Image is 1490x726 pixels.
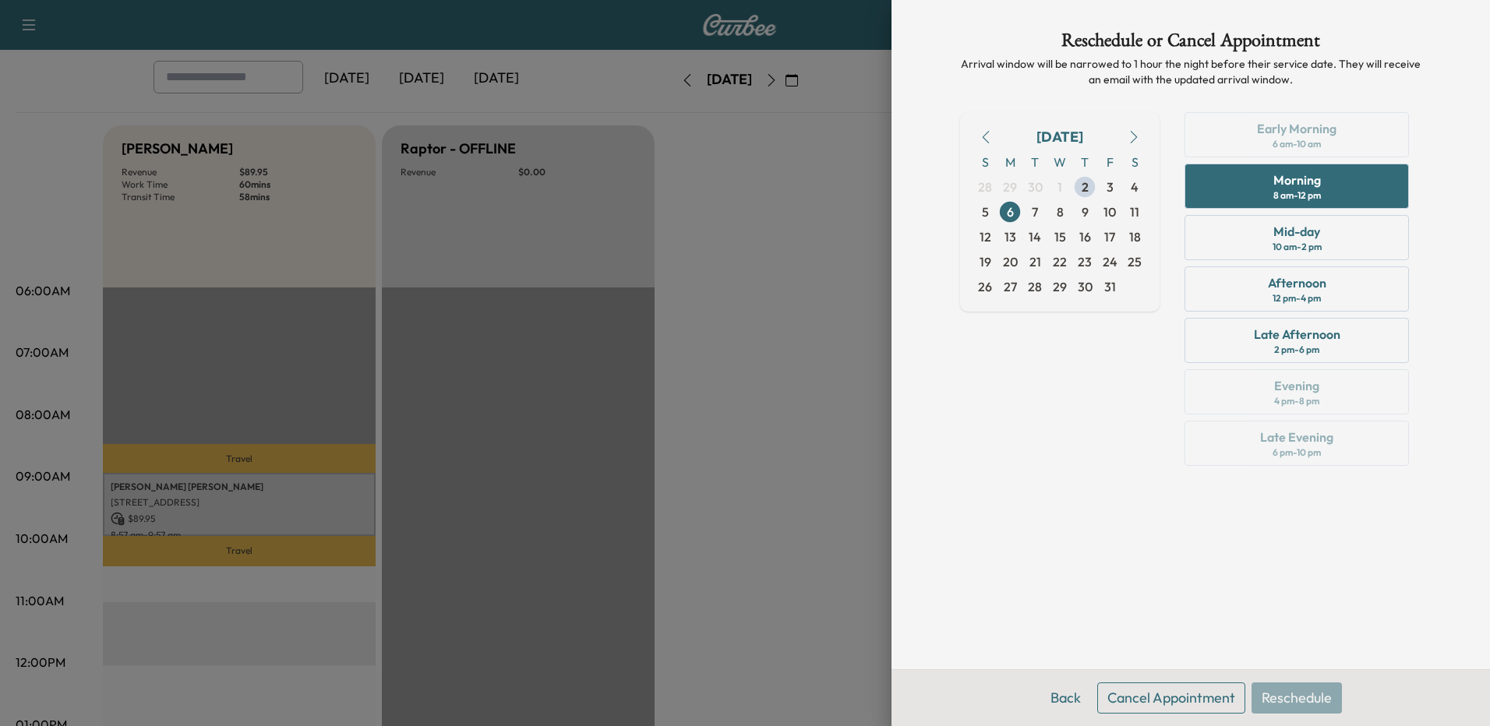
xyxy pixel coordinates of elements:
span: 30 [1028,178,1043,196]
span: 27 [1004,277,1017,296]
span: 5 [982,203,989,221]
span: S [973,150,997,174]
span: 16 [1079,227,1091,246]
span: 29 [1053,277,1067,296]
span: 3 [1107,178,1114,196]
h1: Reschedule or Cancel Appointment [960,31,1421,56]
span: 1 [1057,178,1062,196]
span: 12 [980,227,991,246]
span: 30 [1078,277,1093,296]
span: 28 [1028,277,1042,296]
span: 19 [980,252,991,271]
span: T [1072,150,1097,174]
span: 11 [1130,203,1139,221]
div: Mid-day [1273,222,1320,241]
span: 15 [1054,227,1066,246]
span: 24 [1103,252,1117,271]
div: 2 pm - 6 pm [1274,344,1319,356]
span: 23 [1078,252,1092,271]
span: 6 [1007,203,1014,221]
span: 18 [1129,227,1141,246]
button: Cancel Appointment [1097,682,1245,714]
span: 8 [1057,203,1064,221]
span: 17 [1104,227,1115,246]
span: W [1047,150,1072,174]
div: Afternoon [1268,273,1326,292]
span: 28 [978,178,992,196]
span: 14 [1029,227,1041,246]
span: 13 [1005,227,1016,246]
span: 20 [1003,252,1018,271]
span: 26 [978,277,992,296]
div: Morning [1273,171,1321,189]
span: 31 [1104,277,1116,296]
span: S [1122,150,1147,174]
div: 12 pm - 4 pm [1273,292,1321,305]
p: Arrival window will be narrowed to 1 hour the night before their service date. They will receive ... [960,56,1421,87]
div: 8 am - 12 pm [1273,189,1321,202]
span: 25 [1128,252,1142,271]
span: 29 [1003,178,1017,196]
span: 10 [1103,203,1116,221]
span: 9 [1082,203,1089,221]
span: T [1022,150,1047,174]
div: [DATE] [1036,126,1083,148]
span: F [1097,150,1122,174]
span: 7 [1032,203,1038,221]
span: 2 [1082,178,1089,196]
div: Late Afternoon [1254,325,1340,344]
span: 22 [1053,252,1067,271]
button: Back [1040,682,1091,714]
div: 10 am - 2 pm [1273,241,1322,253]
span: 4 [1131,178,1139,196]
span: M [997,150,1022,174]
span: 21 [1029,252,1041,271]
